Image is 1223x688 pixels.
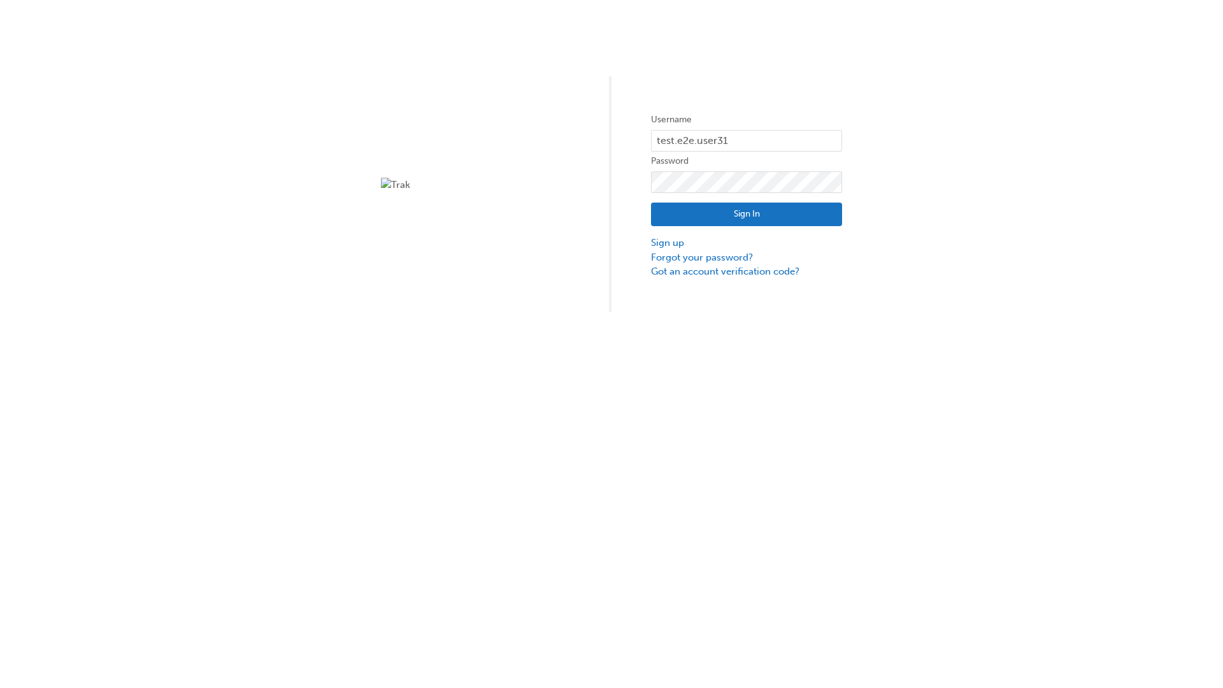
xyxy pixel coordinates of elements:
[651,203,842,227] button: Sign In
[651,236,842,250] a: Sign up
[651,130,842,152] input: Username
[651,112,842,127] label: Username
[651,154,842,169] label: Password
[651,264,842,279] a: Got an account verification code?
[381,178,572,192] img: Trak
[651,250,842,265] a: Forgot your password?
